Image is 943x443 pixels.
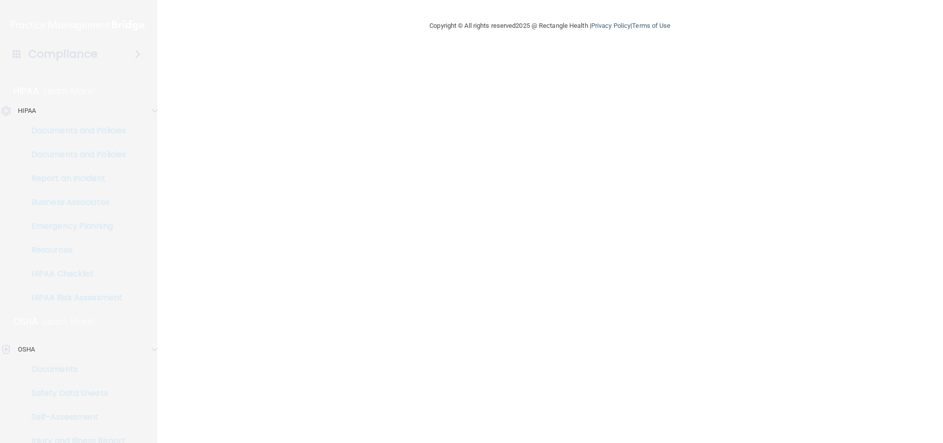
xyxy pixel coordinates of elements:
p: OSHA [18,344,35,355]
a: Terms of Use [632,22,670,29]
p: Learn More! [44,85,97,97]
p: Learn More! [43,316,96,328]
p: HIPAA [13,85,39,97]
div: Copyright © All rights reserved 2025 @ Rectangle Health | | [368,10,732,42]
p: Documents and Policies [6,150,142,160]
p: HIPAA [18,105,36,117]
p: Self-Assessment [6,412,142,422]
p: Resources [6,245,142,255]
p: Emergency Planning [6,221,142,231]
p: Safety Data Sheets [6,388,142,398]
p: HIPAA Checklist [6,269,142,279]
p: HIPAA Risk Assessment [6,293,142,303]
p: OSHA [13,316,38,328]
p: Documents [6,364,142,374]
h4: Compliance [28,47,98,61]
p: Report an Incident [6,174,142,183]
p: Business Associates [6,197,142,207]
a: Privacy Policy [591,22,630,29]
p: Documents and Policies [6,126,142,136]
img: PMB logo [11,15,146,35]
